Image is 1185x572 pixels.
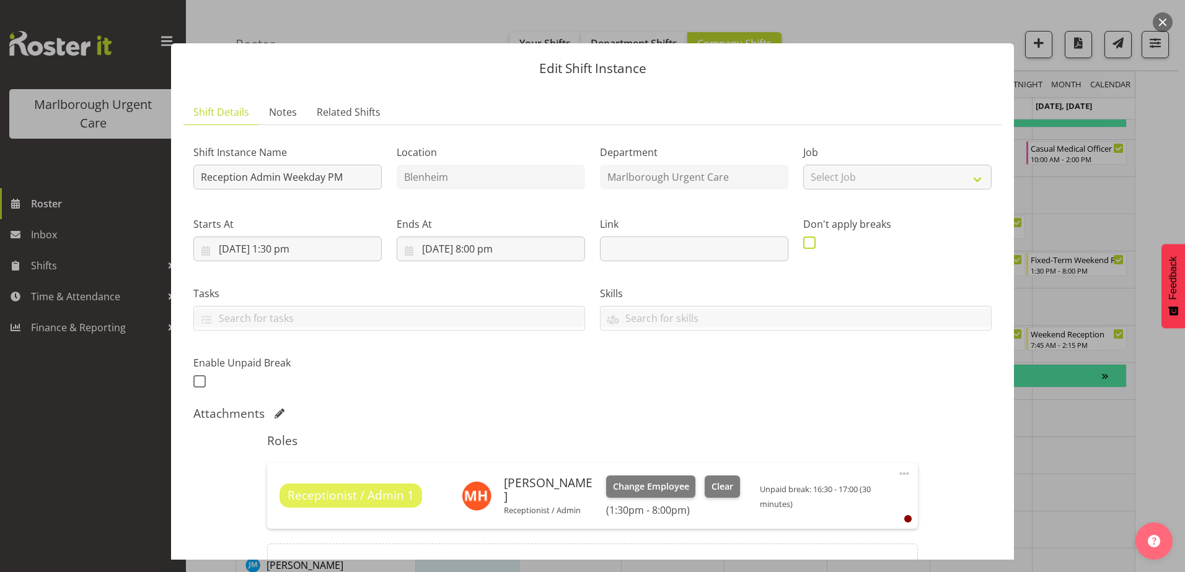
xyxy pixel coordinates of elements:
[1161,244,1185,328] button: Feedback - Show survey
[288,487,414,505] span: Receptionist / Admin 1
[904,515,912,522] div: User is clocked out
[601,308,991,327] input: Search for skills
[504,476,596,503] h6: [PERSON_NAME]
[803,145,992,160] label: Job
[193,406,265,421] h5: Attachments
[462,481,491,511] img: margret-hall11842.jpg
[194,308,584,327] input: Search for tasks
[705,475,740,498] button: Clear
[397,217,585,232] label: Ends At
[193,145,382,160] label: Shift Instance Name
[397,236,585,261] input: Click to select...
[317,105,381,119] span: Related Shifts
[1168,256,1179,300] span: Feedback
[600,286,992,301] label: Skills
[613,480,689,493] span: Change Employee
[397,145,585,160] label: Location
[193,105,249,119] span: Shift Details
[711,480,733,493] span: Clear
[267,433,917,448] h5: Roles
[193,165,382,189] input: Shift Instance Name
[600,217,788,232] label: Link
[269,105,297,119] span: Notes
[600,145,788,160] label: Department
[193,286,585,301] label: Tasks
[193,236,382,261] input: Click to select...
[803,217,992,232] label: Don't apply breaks
[193,355,382,370] label: Enable Unpaid Break
[760,483,871,509] span: Unpaid break: 16:30 - 17:00 (30 minutes)
[606,475,696,498] button: Change Employee
[183,62,1002,75] p: Edit Shift Instance
[606,504,740,516] h6: (1:30pm - 8:00pm)
[1148,535,1160,547] img: help-xxl-2.png
[193,217,382,232] label: Starts At
[504,505,596,515] p: Receptionist / Admin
